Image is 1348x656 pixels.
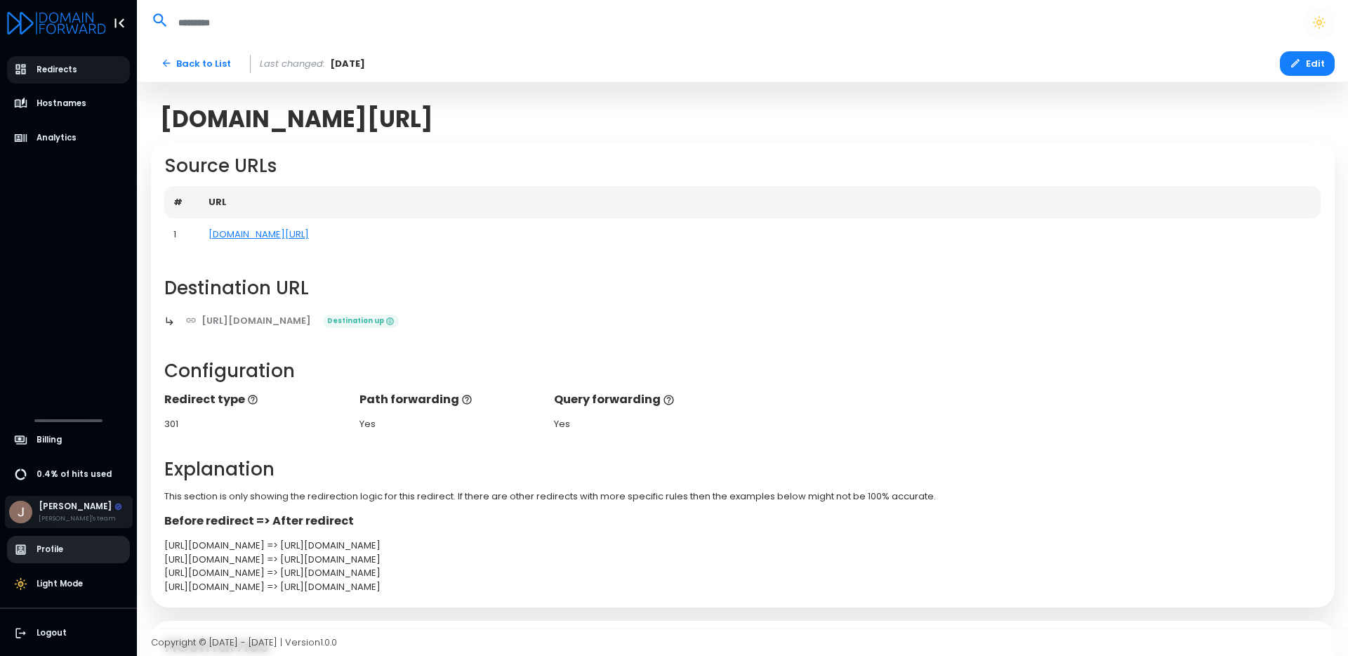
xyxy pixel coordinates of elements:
a: Hostnames [7,90,131,117]
span: Logout [37,627,67,639]
a: Logo [7,13,106,32]
button: Edit [1280,51,1335,76]
th: URL [199,186,1321,218]
span: 0.4% of hits used [37,468,112,480]
a: [URL][DOMAIN_NAME] [176,308,321,333]
a: Redirects [7,56,131,84]
span: Profile [37,544,63,556]
a: [DOMAIN_NAME][URL] [209,228,309,241]
p: Path forwarding [359,391,541,408]
p: Before redirect => After redirect [164,513,1321,530]
a: Billing [7,426,131,454]
span: Billing [37,434,62,446]
p: Query forwarding [554,391,735,408]
div: [URL][DOMAIN_NAME] => [URL][DOMAIN_NAME] [164,566,1321,580]
span: [DATE] [330,57,365,71]
div: 301 [164,417,345,431]
div: [PERSON_NAME]'s team [39,513,122,523]
h2: Source URLs [164,155,1321,177]
img: Avatar [9,501,32,524]
div: [URL][DOMAIN_NAME] => [URL][DOMAIN_NAME] [164,580,1321,594]
a: Back to List [151,51,242,76]
a: 0.4% of hits used [7,461,131,488]
div: [URL][DOMAIN_NAME] => [URL][DOMAIN_NAME] [164,553,1321,567]
th: # [164,186,199,218]
span: [DOMAIN_NAME][URL] [160,105,433,133]
a: Analytics [7,124,131,152]
h2: Destination URL [164,277,1321,299]
div: 1 [173,228,190,242]
p: Redirect type [164,391,345,408]
p: This section is only showing the redirection logic for this redirect. If there are other redirect... [164,490,1321,504]
div: Yes [554,417,735,431]
span: Hostnames [37,98,86,110]
button: Toggle Aside [106,10,133,37]
span: Light Mode [37,578,83,590]
span: Last changed: [260,57,325,71]
div: [PERSON_NAME] [39,501,122,513]
span: Copyright © [DATE] - [DATE] | Version 1.0.0 [151,636,337,649]
span: Destination up [323,315,399,329]
span: Redirects [37,64,77,76]
h2: Explanation [164,459,1321,480]
div: Yes [359,417,541,431]
div: [URL][DOMAIN_NAME] => [URL][DOMAIN_NAME] [164,539,1321,553]
span: Analytics [37,132,77,144]
h2: Configuration [164,360,1321,382]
